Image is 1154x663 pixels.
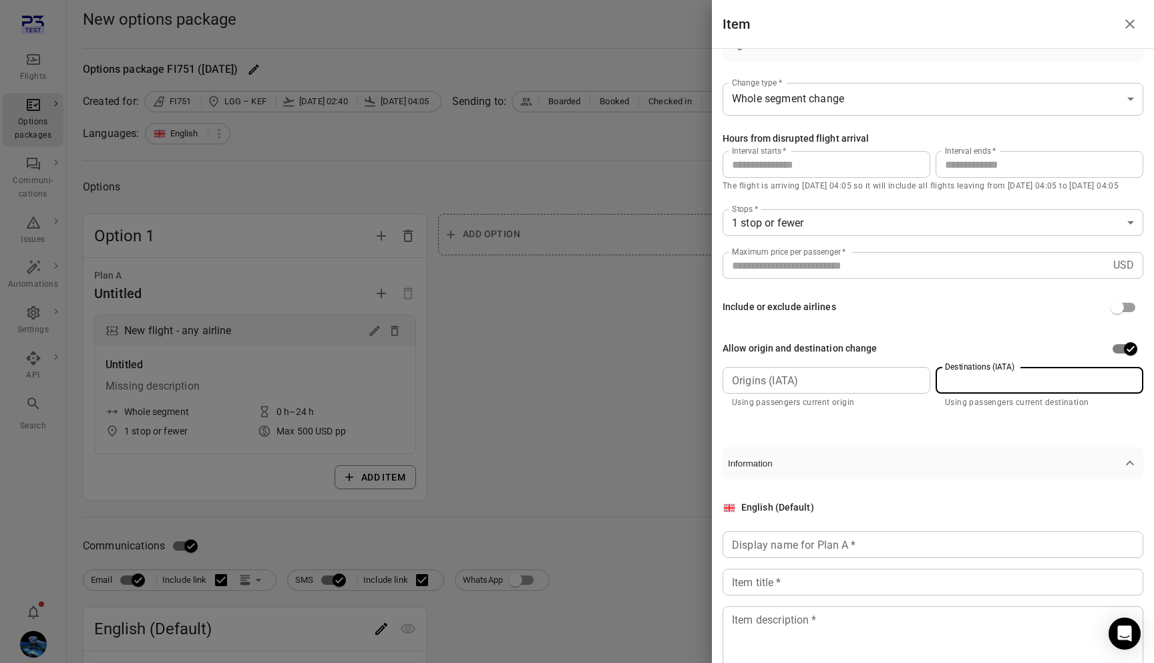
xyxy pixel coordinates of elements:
[723,300,836,315] div: Include or exclude airlines
[723,132,870,146] div: Hours from disrupted flight arrival
[723,209,1143,236] div: 1 stop or fewer
[732,203,758,215] label: Stops
[945,361,1014,372] label: Destinations (IATA)
[1113,257,1134,273] p: USD
[732,145,786,156] label: Interval starts
[732,77,782,88] label: Change type
[723,13,751,35] h1: Item
[732,396,921,410] p: Using passengers current origin
[732,246,846,257] label: Maximum price per passenger
[1109,618,1141,650] div: Open Intercom Messenger
[945,145,996,156] label: Interval ends
[723,180,1143,193] p: The flight is arriving [DATE] 04:05 so it will include all flights leaving from [DATE] 04:05 to [...
[1117,11,1143,37] button: Close drawer
[728,458,1122,469] span: Information
[741,501,814,515] div: English (Default)
[945,396,1134,410] p: Using passengers current destination
[723,342,878,356] div: Allow origin and destination change
[723,61,1143,432] div: Flight filters
[732,91,1122,107] span: Whole segment change
[723,447,1143,479] button: Information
